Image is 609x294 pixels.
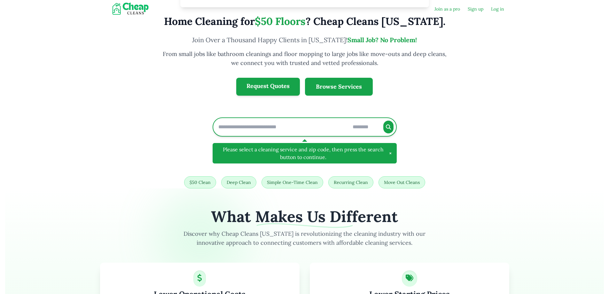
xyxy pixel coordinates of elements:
a: Browse Services [305,78,373,96]
a: Request Quotes [236,78,300,96]
span: Floors [275,15,306,28]
button: $50 Clean [184,176,216,188]
p: Discover why Cheap Cleans [US_STATE] is revolutionizing the cleaning industry with our innovative... [182,229,427,247]
a: Log in [491,6,504,12]
h2: Join Over a Thousand Happy Clients in [US_STATE]! [161,36,448,44]
h2: What Makes Us Different [100,209,509,224]
a: Sign up [468,6,483,12]
a: Join as a pro [434,6,460,12]
p: From small jobs like bathroom cleanings and floor mopping to large jobs like move-outs and deep c... [161,50,448,68]
span: $50 [255,15,273,28]
span: Small Job? No Problem! [347,36,417,44]
img: Cheap Cleans Florida [105,3,159,15]
button: Simple One-Time Clean [262,176,323,188]
button: Deep Clean [221,176,256,188]
button: Move Out Cleans [379,176,425,188]
button: Recurring Clean [328,176,373,188]
button: × [389,149,392,157]
h1: Home Cleaning for ? Cheap Cleans [US_STATE]. [164,15,445,28]
span: Please select a cleaning service and zip code, then press the search button to continue. [218,146,389,161]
